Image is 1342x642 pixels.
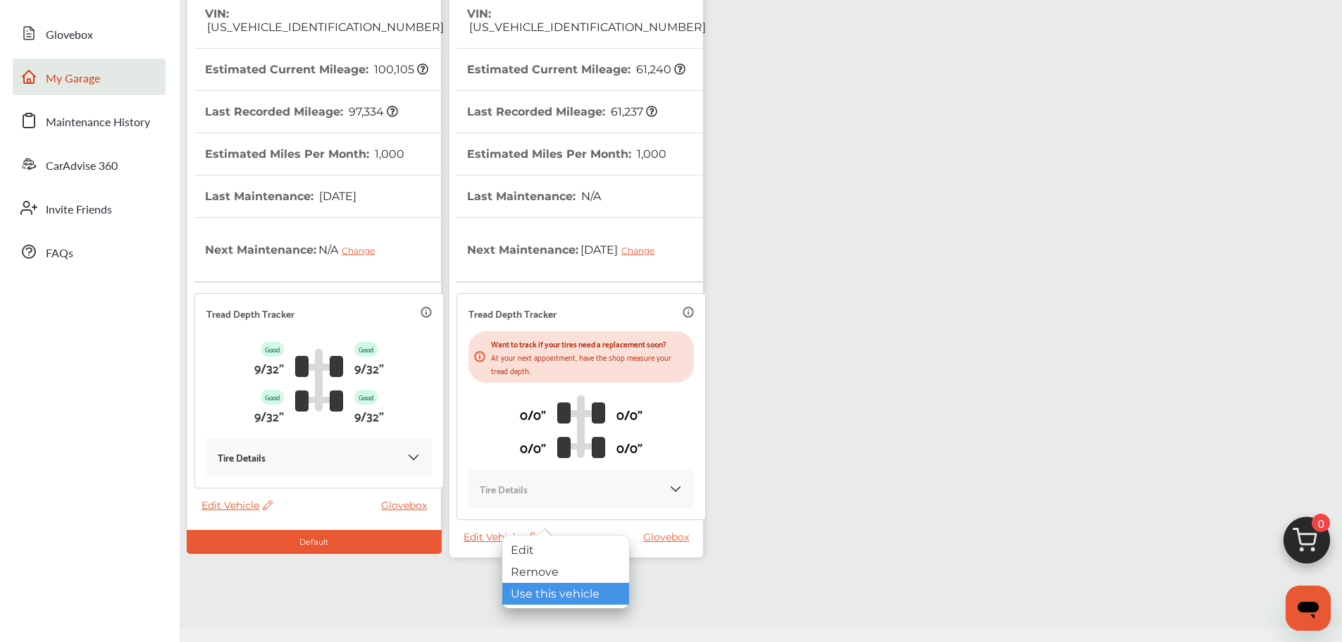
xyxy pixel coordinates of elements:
[354,390,378,405] p: Good
[491,350,688,377] p: At your next appointment, have the shop measure your tread depth.
[621,245,661,256] div: Change
[254,405,284,426] p: 9/32"
[578,232,665,267] span: [DATE]
[467,218,665,281] th: Next Maintenance :
[354,405,384,426] p: 9/32"
[13,233,166,270] a: FAQs
[616,403,642,425] p: 0/0"
[467,133,666,175] th: Estimated Miles Per Month :
[13,146,166,183] a: CarAdvise 360
[467,20,706,34] span: [US_VEHICLE_IDENTIFICATION_NUMBER]
[643,531,696,543] a: Glovebox
[205,91,398,132] th: Last Recorded Mileage :
[187,530,442,554] div: Default
[261,390,284,405] p: Good
[205,49,428,90] th: Estimated Current Mileage :
[295,348,343,412] img: tire_track_logo.b900bcbc.svg
[468,305,557,321] p: Tread Depth Tracker
[635,147,666,161] span: 1,000
[317,190,356,203] span: [DATE]
[1273,510,1341,578] img: cart_icon.3d0951e8.svg
[464,531,535,543] span: Edit Vehicle
[373,147,404,161] span: 1,000
[381,499,434,512] a: Glovebox
[467,91,657,132] th: Last Recorded Mileage :
[406,450,421,464] img: KOKaJQAAAABJRU5ErkJggg==
[205,20,444,34] span: [US_VEHICLE_IDENTIFICATION_NUMBER]
[46,157,118,175] span: CarAdvise 360
[669,482,683,496] img: KOKaJQAAAABJRU5ErkJggg==
[354,342,378,357] p: Good
[616,436,642,458] p: 0/0"
[354,357,384,378] p: 9/32"
[502,561,629,583] div: Remove
[13,102,166,139] a: Maintenance History
[634,63,685,76] span: 61,240
[491,337,688,350] p: Want to track if your tires need a replacement soon?
[579,190,601,203] span: N/A
[206,305,294,321] p: Tread Depth Tracker
[13,15,166,51] a: Glovebox
[316,232,385,267] span: N/A
[13,58,166,95] a: My Garage
[201,499,273,512] span: Edit Vehicle
[502,539,629,561] div: Edit
[557,395,605,458] img: tire_track_logo.b900bcbc.svg
[609,105,657,118] span: 61,237
[218,449,266,465] p: Tire Details
[502,583,629,605] div: Use this vehicle
[347,105,398,118] span: 97,334
[205,218,385,281] th: Next Maintenance :
[520,403,546,425] p: 0/0"
[1312,514,1330,532] span: 0
[46,70,100,88] span: My Garage
[480,481,528,497] p: Tire Details
[46,201,112,219] span: Invite Friends
[342,245,382,256] div: Change
[261,342,284,357] p: Good
[205,133,404,175] th: Estimated Miles Per Month :
[467,175,601,217] th: Last Maintenance :
[372,63,428,76] span: 100,105
[46,245,73,263] span: FAQs
[205,175,356,217] th: Last Maintenance :
[46,113,150,132] span: Maintenance History
[46,26,93,44] span: Glovebox
[520,436,546,458] p: 0/0"
[467,49,685,90] th: Estimated Current Mileage :
[254,357,284,378] p: 9/32"
[1286,586,1331,631] iframe: Button to launch messaging window
[13,190,166,226] a: Invite Friends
